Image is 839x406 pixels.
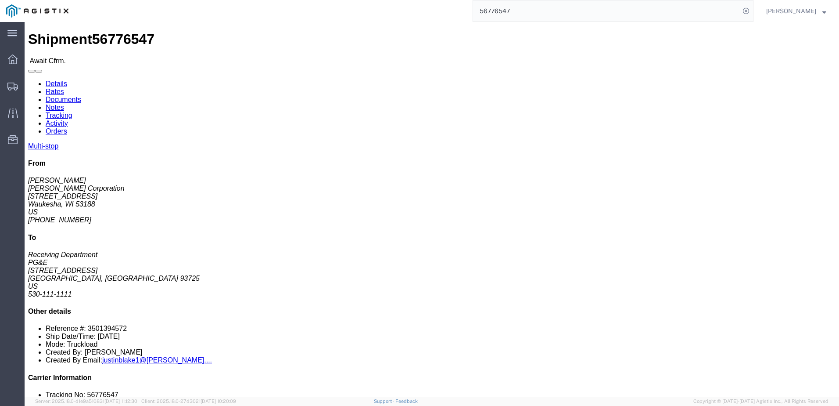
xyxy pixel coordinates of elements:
span: Server: 2025.18.0-d1e9a510831 [35,399,137,404]
iframe: FS Legacy Container [25,22,839,397]
span: Justin Chao [766,6,816,16]
a: Feedback [395,399,418,404]
span: Client: 2025.18.0-27d3021 [141,399,236,404]
a: Support [374,399,396,404]
button: [PERSON_NAME] [766,6,827,16]
input: Search for shipment number, reference number [473,0,740,22]
span: [DATE] 11:12:30 [104,399,137,404]
span: [DATE] 10:20:09 [201,399,236,404]
img: logo [6,4,68,18]
span: Copyright © [DATE]-[DATE] Agistix Inc., All Rights Reserved [693,398,828,405]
